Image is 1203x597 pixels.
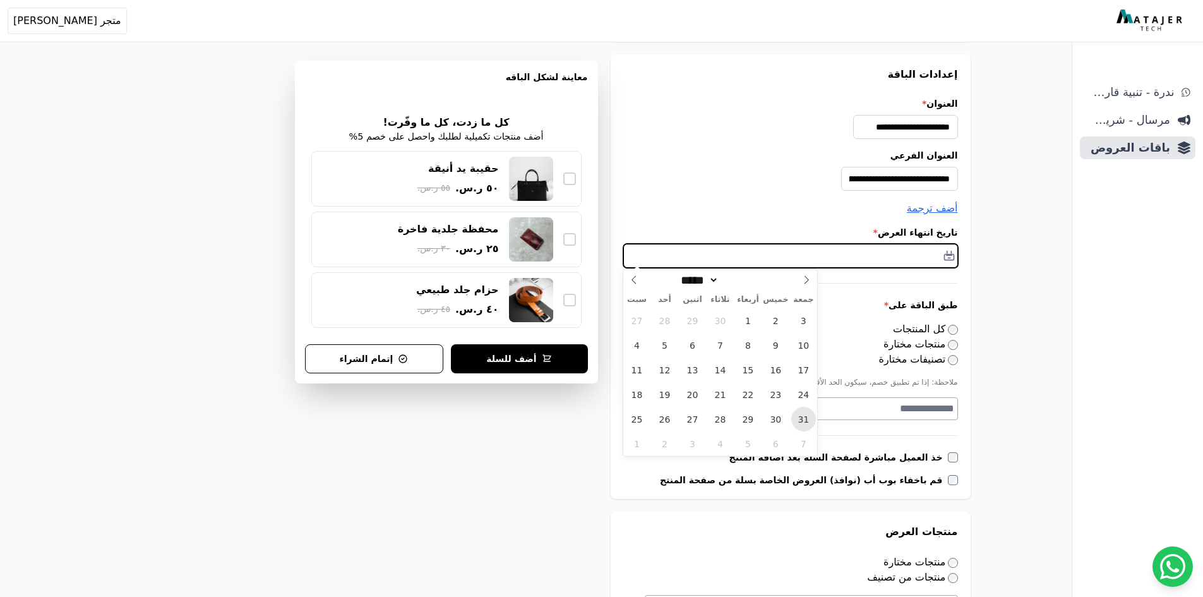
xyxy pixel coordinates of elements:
h2: كل ما زدت، كل ما وفّرت! [383,115,509,130]
label: منتجات من تصنيف [867,571,957,583]
span: أربعاء [734,296,762,304]
div: حقيبة يد أنيقة [428,162,498,176]
span: متجر [PERSON_NAME] [13,13,121,28]
span: نوفمبر 5, 2031 [736,431,760,456]
img: حزام جلد طبيعي [509,278,553,322]
label: العنوان [623,97,958,110]
span: اثنين [678,296,706,304]
div: محفظة جلدية فاخرة [398,222,499,236]
span: أكتوبر 23, 2031 [763,382,788,407]
span: أكتوبر 24, 2031 [791,382,816,407]
span: أكتوبر 25, 2031 [625,407,649,431]
label: قم باخفاء بوب أب (نوافذ) العروض الخاصة بسلة من صفحة المنتج [660,474,948,486]
input: سنة [719,274,764,287]
p: ملاحظة: إذا تم تطبيق خصم، سيكون الحد الأقصى ٨ منتجات/تصنيفات [623,377,958,387]
div: حزام جلد طبيعي [416,283,499,297]
label: تصنيفات مختارة [879,353,958,365]
button: إتمام الشراء [305,344,443,373]
span: نوفمبر 3, 2031 [680,431,705,456]
span: أكتوبر 9, 2031 [763,333,788,358]
span: أكتوبر 28, 2031 [708,407,733,431]
span: أكتوبر 12, 2031 [652,358,677,382]
label: خذ العميل مباشرة لصفحة السلة بعد اضافة المنتج [729,451,948,464]
span: أكتوبر 26, 2031 [652,407,677,431]
input: منتجات مختارة [948,340,958,350]
button: أضف للسلة [451,344,588,373]
span: أكتوبر 10, 2031 [791,333,816,358]
select: شهر [676,274,719,287]
span: أحد [650,296,678,304]
input: منتجات مختارة [948,558,958,568]
span: ٤٠ ر.س. [455,302,499,317]
label: منتجات مختارة [883,338,957,350]
span: نوفمبر 2, 2031 [652,431,677,456]
span: باقات العروض [1085,139,1170,157]
span: سبتمبر 30, 2031 [708,308,733,333]
input: منتجات من تصنيف [948,573,958,583]
label: كل المنتجات [893,323,958,335]
span: أكتوبر 21, 2031 [708,382,733,407]
span: أكتوبر 3, 2031 [791,308,816,333]
span: أكتوبر 2, 2031 [763,308,788,333]
span: نوفمبر 4, 2031 [708,431,733,456]
span: أكتوبر 18, 2031 [625,382,649,407]
span: سبت [623,296,651,304]
input: تصنيفات مختارة [948,355,958,365]
span: أكتوبر 20, 2031 [680,382,705,407]
span: أكتوبر 13, 2031 [680,358,705,382]
span: نوفمبر 6, 2031 [763,431,788,456]
img: محفظة جلدية فاخرة [509,217,553,262]
span: نوفمبر 7, 2031 [791,431,816,456]
span: جمعة [789,296,817,304]
span: أكتوبر 22, 2031 [736,382,760,407]
span: أكتوبر 5, 2031 [652,333,677,358]
span: أكتوبر 4, 2031 [625,333,649,358]
img: حقيبة يد أنيقة [509,157,553,201]
span: أكتوبر 1, 2031 [736,308,760,333]
h3: إعدادات الباقة [623,67,958,82]
h3: معاينة لشكل الباقه [305,71,588,99]
label: تاريخ انتهاء العرض [623,226,958,239]
span: سبتمبر 28, 2031 [652,308,677,333]
span: سبتمبر 27, 2031 [625,308,649,333]
span: أكتوبر 29, 2031 [736,407,760,431]
span: ٤٥ ر.س. [417,303,450,316]
span: أكتوبر 19, 2031 [652,382,677,407]
button: أضف ترجمة [907,201,958,216]
img: MatajerTech Logo [1116,9,1185,32]
h3: منتجات العرض [623,524,958,540]
span: ٥٠ ر.س. [455,181,499,196]
button: متجر [PERSON_NAME] [8,8,127,34]
span: ٥٥ ر.س. [417,181,450,195]
span: أكتوبر 16, 2031 [763,358,788,382]
span: ٢٥ ر.س. [455,241,499,256]
span: أكتوبر 30, 2031 [763,407,788,431]
span: ندرة - تنبية قارب علي النفاذ [1085,83,1174,101]
span: خميس [762,296,789,304]
span: أكتوبر 17, 2031 [791,358,816,382]
span: أكتوبر 15, 2031 [736,358,760,382]
span: أكتوبر 8, 2031 [736,333,760,358]
span: أكتوبر 11, 2031 [625,358,649,382]
span: مرسال - شريط دعاية [1085,111,1170,129]
span: سبتمبر 29, 2031 [680,308,705,333]
span: أكتوبر 27, 2031 [680,407,705,431]
label: منتجات مختارة [883,556,957,568]
span: أكتوبر 6, 2031 [680,333,705,358]
input: كل المنتجات [948,325,958,335]
label: طبق الباقة على [623,299,958,311]
span: ثلاثاء [706,296,734,304]
label: العنوان الفرعي [623,149,958,162]
span: أكتوبر 31, 2031 [791,407,816,431]
span: أضف ترجمة [907,202,958,214]
span: أكتوبر 7, 2031 [708,333,733,358]
p: أضف منتجات تكميلية لطلبك واحصل على خصم 5% [349,130,544,144]
span: نوفمبر 1, 2031 [625,431,649,456]
span: ٣٠ ر.س. [417,242,450,255]
span: أكتوبر 14, 2031 [708,358,733,382]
